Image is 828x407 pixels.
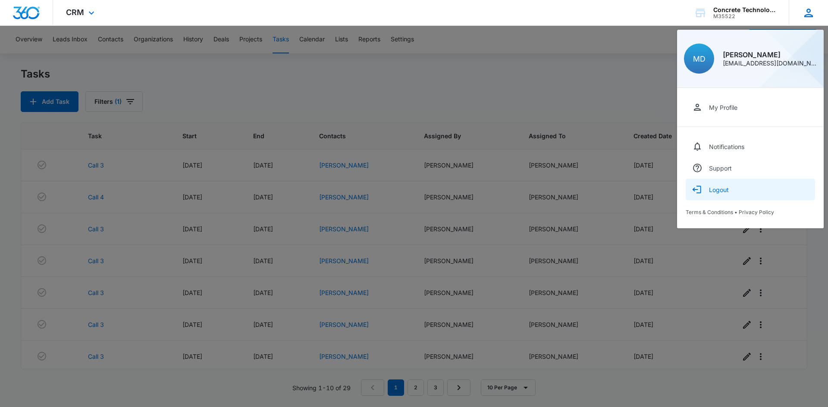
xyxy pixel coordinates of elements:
[709,186,729,193] div: Logout
[709,165,732,172] div: Support
[686,136,815,157] a: Notifications
[709,104,737,111] div: My Profile
[709,143,744,150] div: Notifications
[66,8,84,17] span: CRM
[693,54,706,63] span: MD
[723,51,817,58] div: [PERSON_NAME]
[686,209,815,215] div: •
[739,209,774,215] a: Privacy Policy
[723,60,817,66] div: [EMAIL_ADDRESS][DOMAIN_NAME]
[713,6,776,13] div: account name
[713,13,776,19] div: account id
[686,209,733,215] a: Terms & Conditions
[686,157,815,179] a: Support
[686,179,815,200] button: Logout
[686,96,815,118] a: My Profile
